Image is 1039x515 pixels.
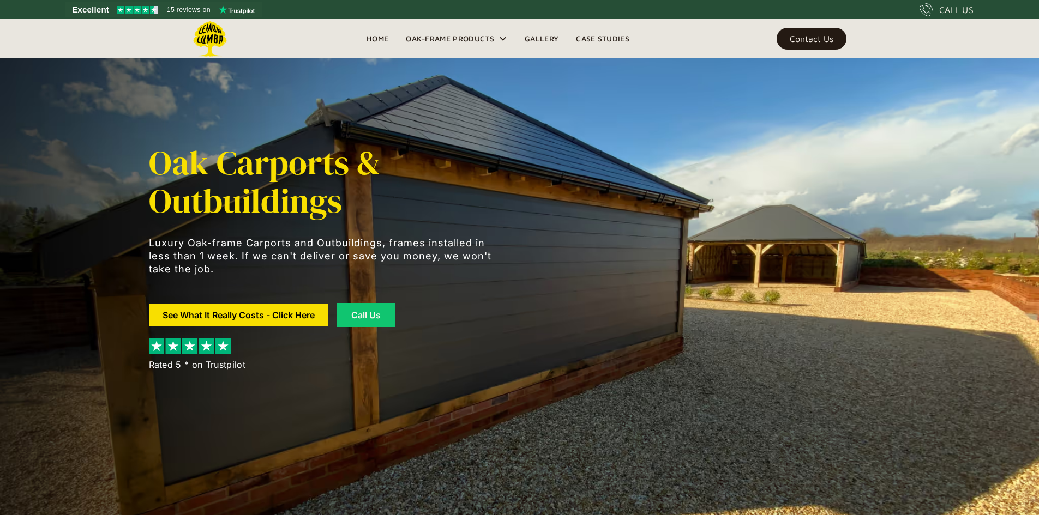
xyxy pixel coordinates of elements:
div: Oak-Frame Products [406,32,494,45]
p: Luxury Oak-frame Carports and Outbuildings, frames installed in less than 1 week. If we can't del... [149,237,498,276]
div: Rated 5 * on Trustpilot [149,358,245,371]
div: Contact Us [790,35,833,43]
a: Call Us [337,303,395,327]
a: Gallery [516,31,567,47]
a: Case Studies [567,31,638,47]
div: Call Us [351,311,381,319]
a: Contact Us [777,28,846,50]
img: Trustpilot 4.5 stars [117,6,158,14]
span: 15 reviews on [167,3,211,16]
div: Oak-Frame Products [397,19,516,58]
h1: Oak Carports & Outbuildings [149,144,498,220]
a: CALL US [920,3,974,16]
img: Trustpilot logo [219,5,255,14]
span: Excellent [72,3,109,16]
a: See Lemon Lumba reviews on Trustpilot [65,2,262,17]
a: Home [358,31,397,47]
a: See What It Really Costs - Click Here [149,304,328,326]
div: CALL US [939,3,974,16]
